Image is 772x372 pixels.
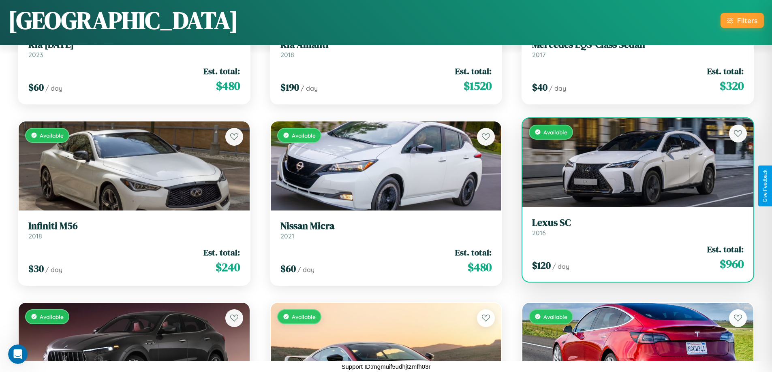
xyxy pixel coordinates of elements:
span: $ 240 [216,259,240,275]
span: Available [543,129,567,136]
h3: Lexus SC [532,217,744,229]
span: $ 960 [720,256,744,272]
span: $ 320 [720,78,744,94]
span: Est. total: [203,247,240,258]
button: Filters [721,13,764,28]
span: 2018 [28,232,42,240]
div: Give Feedback [762,170,768,202]
h3: Kia [DATE] [28,39,240,51]
span: / day [552,262,569,270]
span: 2023 [28,51,43,59]
span: Est. total: [707,65,744,77]
span: Est. total: [707,243,744,255]
span: Est. total: [455,65,492,77]
span: / day [301,84,318,92]
span: Est. total: [203,65,240,77]
span: $ 1520 [464,78,492,94]
span: 2017 [532,51,545,59]
a: Nissan Micra2021 [280,220,492,240]
span: Available [40,132,64,139]
a: Kia Amanti2018 [280,39,492,59]
h1: [GEOGRAPHIC_DATA] [8,4,238,37]
span: Available [292,132,316,139]
a: Mercedes EQS-Class Sedan2017 [532,39,744,59]
h3: Mercedes EQS-Class Sedan [532,39,744,51]
h3: Nissan Micra [280,220,492,232]
span: $ 60 [28,81,44,94]
a: Lexus SC2016 [532,217,744,237]
span: $ 480 [468,259,492,275]
div: Filters [737,16,757,25]
span: $ 30 [28,262,44,275]
iframe: Intercom live chat [8,344,28,364]
span: Available [543,313,567,320]
span: 2018 [280,51,294,59]
a: Infiniti M562018 [28,220,240,240]
span: 2021 [280,232,294,240]
span: $ 60 [280,262,296,275]
h3: Infiniti M56 [28,220,240,232]
span: Available [292,313,316,320]
p: Support ID: mgmuif5udhjtzmfh03r [341,361,430,372]
span: 2016 [532,229,546,237]
span: $ 190 [280,81,299,94]
span: $ 120 [532,259,551,272]
span: $ 480 [216,78,240,94]
span: Available [40,313,64,320]
h3: Kia Amanti [280,39,492,51]
span: Est. total: [455,247,492,258]
span: / day [297,266,314,274]
span: $ 40 [532,81,547,94]
a: Kia [DATE]2023 [28,39,240,59]
span: / day [549,84,566,92]
span: / day [45,84,62,92]
span: / day [45,266,62,274]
